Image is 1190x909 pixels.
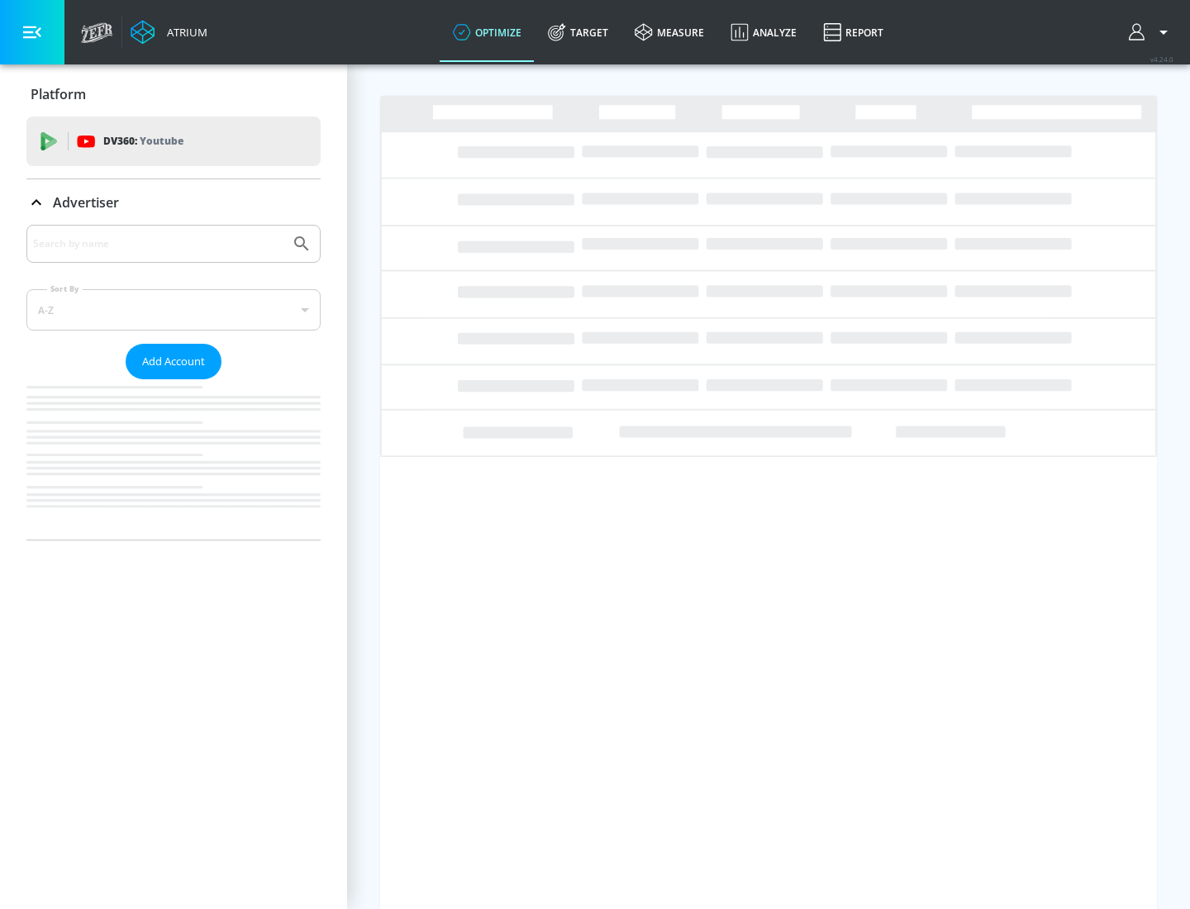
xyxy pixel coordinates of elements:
input: Search by name [33,233,283,255]
a: Atrium [131,20,207,45]
a: measure [621,2,717,62]
a: Analyze [717,2,810,62]
span: Add Account [142,352,205,371]
div: Atrium [160,25,207,40]
button: Add Account [126,344,221,379]
p: Youtube [140,132,183,150]
p: DV360: [103,132,183,150]
a: Report [810,2,897,62]
span: v 4.24.0 [1150,55,1173,64]
p: Advertiser [53,193,119,212]
div: A-Z [26,289,321,331]
p: Platform [31,85,86,103]
a: optimize [440,2,535,62]
a: Target [535,2,621,62]
div: DV360: Youtube [26,117,321,166]
div: Advertiser [26,179,321,226]
div: Advertiser [26,225,321,540]
div: Platform [26,71,321,117]
nav: list of Advertiser [26,379,321,540]
label: Sort By [47,283,83,294]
